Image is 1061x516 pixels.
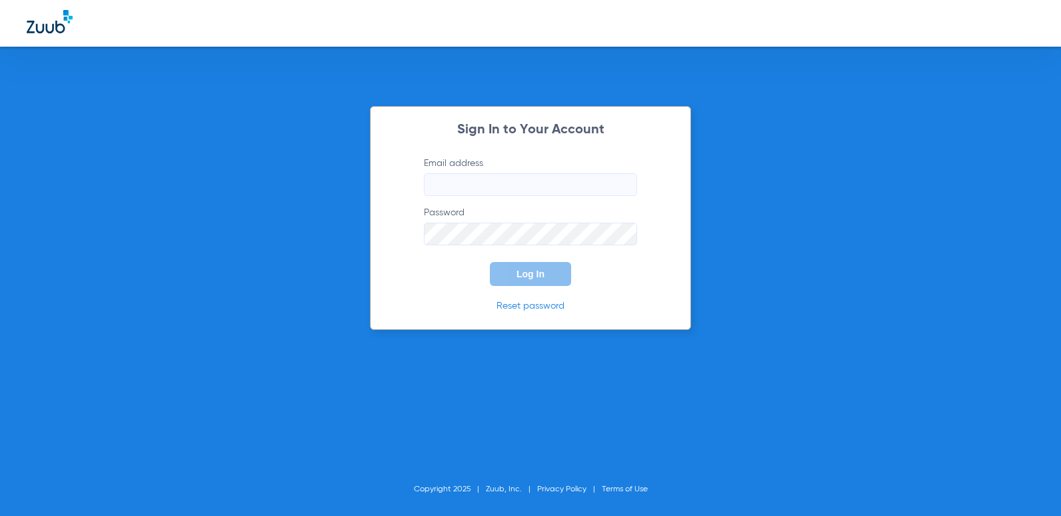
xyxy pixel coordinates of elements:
[404,123,657,137] h2: Sign In to Your Account
[537,485,586,493] a: Privacy Policy
[424,206,637,245] label: Password
[602,485,648,493] a: Terms of Use
[424,157,637,196] label: Email address
[517,269,544,279] span: Log In
[414,483,486,496] li: Copyright 2025
[424,223,637,245] input: Password
[490,262,571,286] button: Log In
[497,301,564,311] a: Reset password
[486,483,537,496] li: Zuub, Inc.
[27,10,73,33] img: Zuub Logo
[424,173,637,196] input: Email address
